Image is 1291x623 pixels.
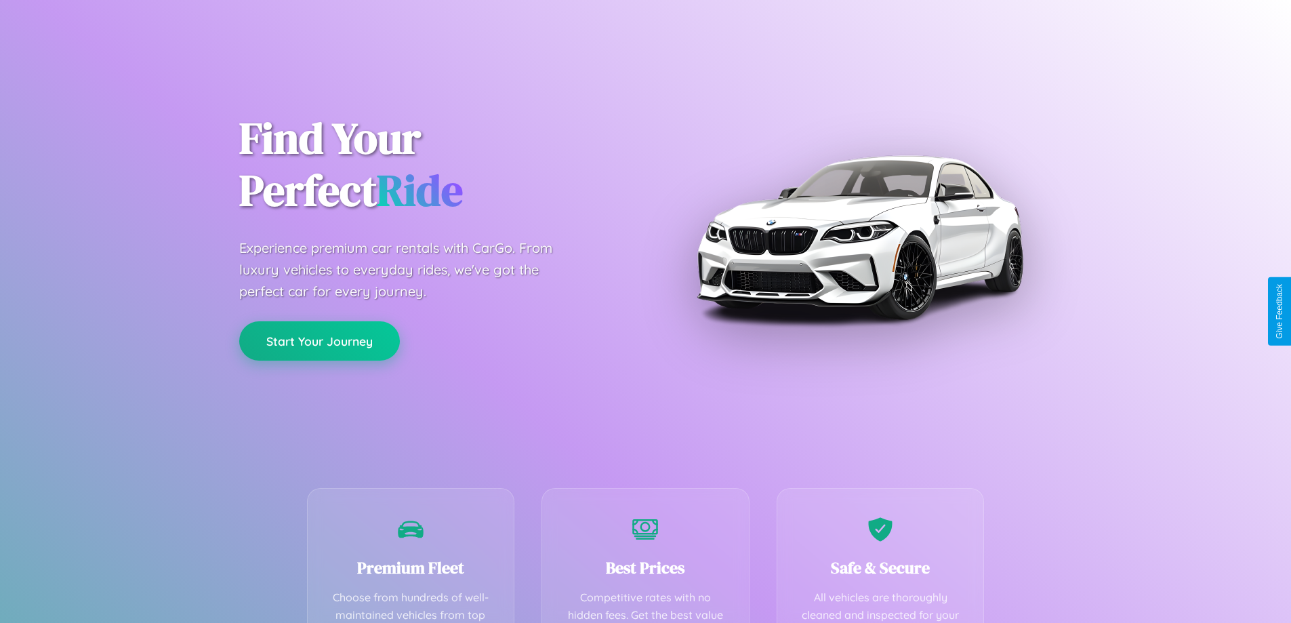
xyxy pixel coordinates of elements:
div: Give Feedback [1275,284,1284,339]
h1: Find Your Perfect [239,113,626,217]
img: Premium BMW car rental vehicle [690,68,1029,407]
h3: Best Prices [562,557,729,579]
h3: Safe & Secure [798,557,964,579]
h3: Premium Fleet [328,557,494,579]
button: Start Your Journey [239,321,400,361]
p: Experience premium car rentals with CarGo. From luxury vehicles to everyday rides, we've got the ... [239,237,578,302]
span: Ride [377,161,463,220]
